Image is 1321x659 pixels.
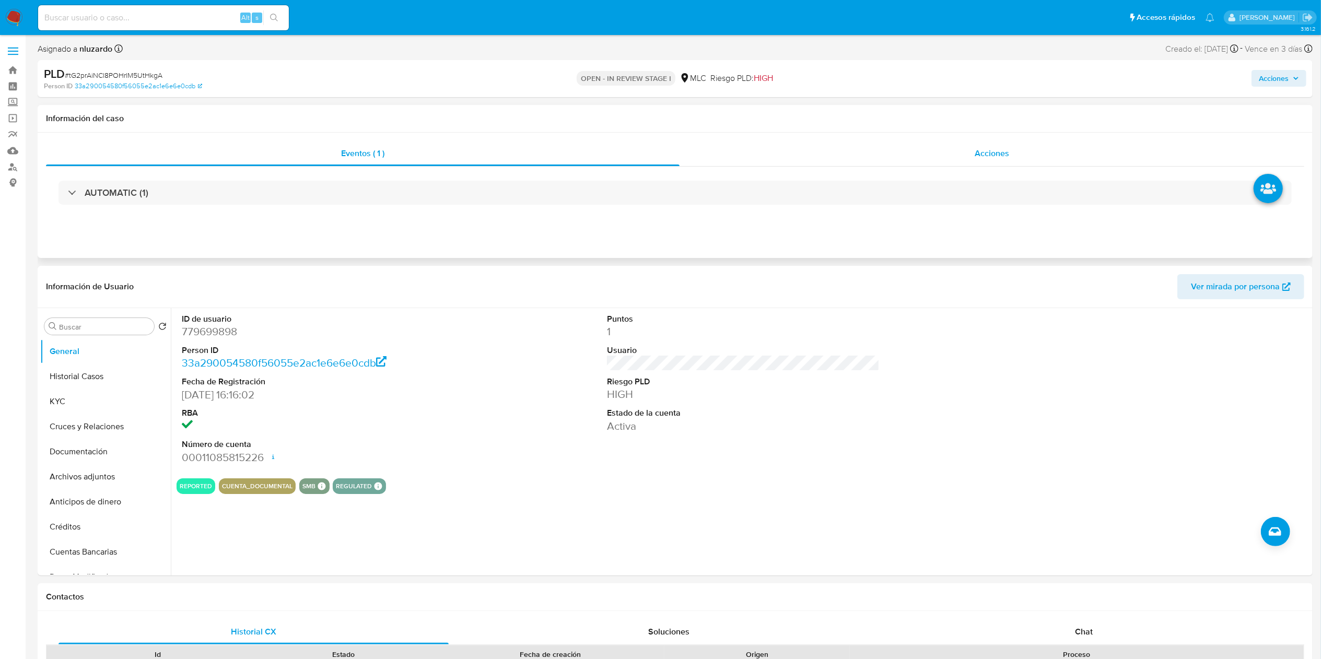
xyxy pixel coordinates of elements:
[182,324,455,339] dd: 779699898
[648,626,689,638] span: Soluciones
[341,147,384,159] span: Eventos ( 1 )
[263,10,285,25] button: search-icon
[231,626,276,638] span: Historial CX
[77,43,112,55] b: nluzardo
[158,322,167,334] button: Volver al orden por defecto
[40,514,171,539] button: Créditos
[40,364,171,389] button: Historial Casos
[182,439,455,450] dt: Número de cuenta
[40,539,171,564] button: Cuentas Bancarias
[754,72,773,84] span: HIGH
[65,70,162,80] span: # tG2prAiNCl8POHrlM5UtHkgA
[1259,70,1289,87] span: Acciones
[38,11,289,25] input: Buscar usuario o caso...
[182,355,387,370] a: 33a290054580f56055e2ac1e6e6e0cdb
[607,324,880,339] dd: 1
[182,450,455,465] dd: 00011085815226
[710,73,773,84] span: Riesgo PLD:
[680,73,706,84] div: MLC
[577,71,675,86] p: OPEN - IN REVIEW STAGE I
[44,65,65,82] b: PLD
[182,313,455,325] dt: ID de usuario
[40,439,171,464] button: Documentación
[49,322,57,331] button: Buscar
[1240,13,1299,22] p: nicolas.luzardo@mercadolibre.com
[607,376,880,387] dt: Riesgo PLD
[1302,12,1313,23] a: Salir
[607,419,880,433] dd: Activa
[46,281,134,292] h1: Información de Usuario
[1075,626,1093,638] span: Chat
[44,81,73,91] b: Person ID
[1252,70,1306,87] button: Acciones
[607,313,880,325] dt: Puntos
[59,181,1292,205] div: AUTOMATIC (1)
[241,13,250,22] span: Alt
[255,13,259,22] span: s
[1137,12,1195,23] span: Accesos rápidos
[40,564,171,590] button: Datos Modificados
[1241,42,1243,56] span: -
[59,322,150,332] input: Buscar
[85,187,148,198] h3: AUTOMATIC (1)
[46,592,1304,602] h1: Contactos
[1245,43,1303,55] span: Vence en 3 días
[1177,274,1304,299] button: Ver mirada por persona
[1206,13,1214,22] a: Notificaciones
[607,407,880,419] dt: Estado de la cuenta
[607,387,880,402] dd: HIGH
[40,489,171,514] button: Anticipos de dinero
[46,113,1304,124] h1: Información del caso
[182,376,455,387] dt: Fecha de Registración
[182,407,455,419] dt: RBA
[182,387,455,402] dd: [DATE] 16:16:02
[40,339,171,364] button: General
[1191,274,1280,299] span: Ver mirada por persona
[975,147,1009,159] span: Acciones
[40,414,171,439] button: Cruces y Relaciones
[607,345,880,356] dt: Usuario
[182,345,455,356] dt: Person ID
[75,81,202,91] a: 33a290054580f56055e2ac1e6e6e0cdb
[40,389,171,414] button: KYC
[38,43,112,55] span: Asignado a
[40,464,171,489] button: Archivos adjuntos
[1165,42,1238,56] div: Creado el: [DATE]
